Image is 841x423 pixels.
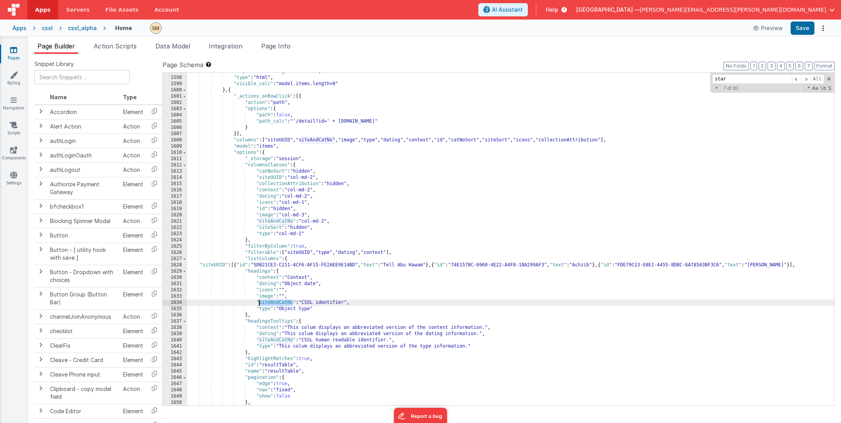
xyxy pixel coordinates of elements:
[162,60,203,70] span: Page Schema
[47,382,120,404] td: Clipboard - copy model field
[163,237,187,243] div: 1624
[163,206,187,212] div: 1619
[163,231,187,237] div: 1623
[478,3,528,16] button: AI Assistant
[163,162,187,168] div: 1612
[47,243,120,265] td: Button - [ utility hook with save ]
[163,368,187,375] div: 1645
[209,42,242,50] span: Integration
[818,23,829,34] button: Options
[163,375,187,381] div: 1646
[163,125,187,131] div: 1606
[47,353,120,367] td: Cleave - Credit Card
[777,62,785,70] button: 4
[163,168,187,175] div: 1613
[47,265,120,287] td: Button - Dropdown with choices
[123,94,137,100] span: Type
[120,287,146,309] td: Element
[120,404,146,418] td: Element
[120,309,146,324] td: Action
[812,85,819,92] span: CaseSensitive Search
[120,382,146,404] td: Action
[163,193,187,200] div: 1617
[105,6,139,14] span: File Assets
[155,42,190,50] span: Data Model
[12,24,27,32] div: Apps
[163,187,187,193] div: 1616
[750,62,757,70] button: 1
[163,218,187,225] div: 1621
[47,119,120,134] td: Alert Action
[163,200,187,206] div: 1618
[576,6,640,14] span: [GEOGRAPHIC_DATA] —
[791,21,814,35] button: Save
[42,24,53,32] div: cssl
[47,105,120,120] td: Accordion
[163,250,187,256] div: 1626
[163,337,187,343] div: 1640
[120,214,146,228] td: Action
[120,367,146,382] td: Element
[163,281,187,287] div: 1631
[163,156,187,162] div: 1611
[712,74,792,84] input: Search for
[120,353,146,367] td: Element
[120,134,146,148] td: Action
[68,24,97,32] div: cssl_alpha
[120,148,146,162] td: Action
[163,175,187,181] div: 1614
[47,134,120,148] td: authLogin
[163,287,187,293] div: 1632
[120,177,146,199] td: Element
[720,86,741,91] span: 7 of 30
[576,6,835,14] button: [GEOGRAPHIC_DATA] — [PERSON_NAME][EMAIL_ADDRESS][PERSON_NAME][DOMAIN_NAME]
[163,262,187,268] div: 1628
[163,318,187,325] div: 1637
[640,6,826,14] span: [PERSON_NAME][EMAIL_ADDRESS][PERSON_NAME][DOMAIN_NAME]
[163,87,187,93] div: 1600
[163,93,187,100] div: 1601
[163,212,187,218] div: 1620
[163,393,187,400] div: 1649
[163,331,187,337] div: 1639
[713,85,720,91] span: Toggel Replace mode
[492,6,523,14] span: AI Assistant
[163,387,187,393] div: 1648
[120,243,146,265] td: Element
[47,228,120,243] td: Button
[163,275,187,281] div: 1630
[120,162,146,177] td: Action
[34,60,74,68] span: Snippet Library
[47,367,120,382] td: Cleave Phone input
[805,62,812,70] button: 7
[546,6,558,14] span: Help
[163,306,187,312] div: 1635
[163,243,187,250] div: 1625
[35,6,50,14] span: Apps
[47,199,120,214] td: bfcheckbox1
[759,62,766,70] button: 2
[163,118,187,125] div: 1605
[120,105,146,120] td: Element
[261,42,290,50] span: Page Info
[120,265,146,287] td: Element
[120,199,146,214] td: Element
[814,62,835,70] button: Format
[47,148,120,162] td: authLoginOauth
[47,214,120,228] td: Blocking Spinner Modal
[163,100,187,106] div: 1602
[47,324,120,338] td: checklist
[47,404,120,418] td: Code Editor
[163,381,187,387] div: 1647
[47,287,120,309] td: Button Group (Button Bar)
[795,62,803,70] button: 6
[115,25,132,31] h4: Home
[163,312,187,318] div: 1636
[163,400,187,406] div: 1650
[163,150,187,156] div: 1610
[47,177,120,199] td: Authorize Payment Gateway
[748,22,788,34] button: Preview
[810,74,824,84] span: Alt-Enter
[804,85,811,92] span: RegExp Search
[163,143,187,150] div: 1609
